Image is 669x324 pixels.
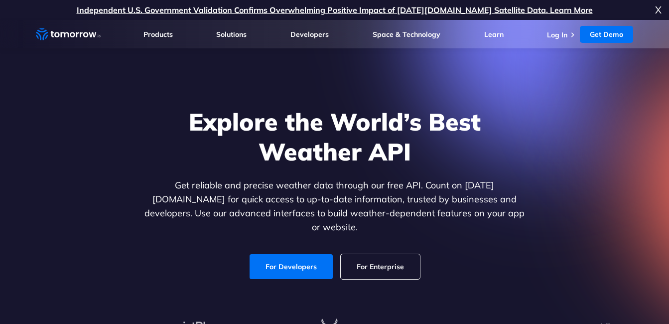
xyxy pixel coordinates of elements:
a: Independent U.S. Government Validation Confirms Overwhelming Positive Impact of [DATE][DOMAIN_NAM... [77,5,593,15]
a: Space & Technology [373,30,440,39]
a: Log In [547,30,567,39]
a: Learn [484,30,504,39]
a: Get Demo [580,26,633,43]
a: Solutions [216,30,247,39]
a: Developers [290,30,329,39]
h1: Explore the World’s Best Weather API [142,107,527,166]
a: For Enterprise [341,254,420,279]
a: Home link [36,27,101,42]
a: For Developers [250,254,333,279]
p: Get reliable and precise weather data through our free API. Count on [DATE][DOMAIN_NAME] for quic... [142,178,527,234]
a: Products [143,30,173,39]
